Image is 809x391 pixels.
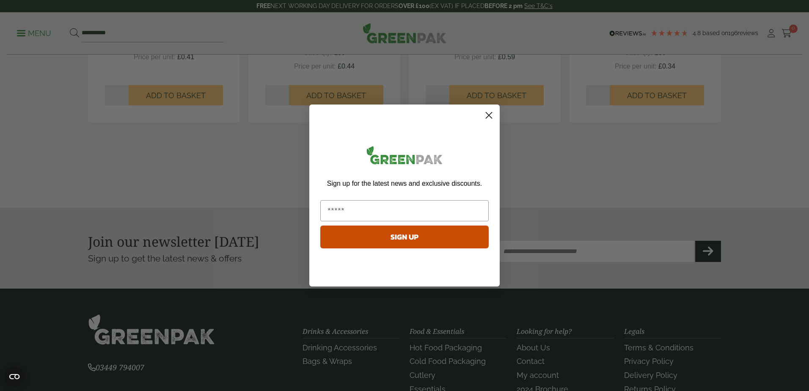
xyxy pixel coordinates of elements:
button: SIGN UP [320,226,489,248]
button: Open CMP widget [4,366,25,387]
button: Close dialog [482,108,496,123]
input: Email [320,200,489,221]
span: Sign up for the latest news and exclusive discounts. [327,180,482,187]
img: greenpak_logo [320,143,489,171]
